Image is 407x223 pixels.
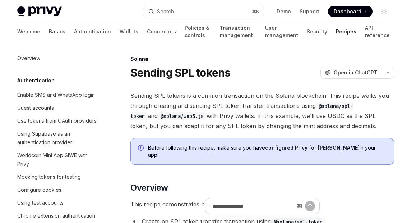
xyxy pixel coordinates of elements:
button: Send message [305,201,315,211]
a: Security [307,23,327,40]
a: Recipes [336,23,356,40]
span: ⌘ K [252,9,259,14]
a: Connectors [147,23,176,40]
div: Using test accounts [17,199,64,207]
input: Ask a question... [212,198,294,214]
a: Using test accounts [11,196,103,209]
div: Solana [130,55,394,63]
a: Configure cookies [11,183,103,196]
button: Open in ChatGPT [320,67,382,79]
a: Wallets [120,23,138,40]
div: Mocking tokens for testing [17,173,81,181]
a: Enable SMS and WhatsApp login [11,88,103,101]
a: Chrome extension authentication [11,209,103,222]
a: Dashboard [328,6,373,17]
svg: Info [138,145,145,152]
span: Before following this recipe, make sure you have in your app. [148,144,387,159]
a: Mocking tokens for testing [11,170,103,183]
span: Dashboard [334,8,361,15]
div: Using Supabase as an authentication provider [17,129,99,147]
a: Overview [11,52,103,65]
h5: Authentication [17,76,55,85]
button: Open search [143,5,264,18]
a: Use tokens from OAuth providers [11,114,103,127]
a: configured Privy for [PERSON_NAME] [265,145,360,151]
a: Transaction management [220,23,256,40]
a: Support [300,8,319,15]
div: Overview [17,54,40,63]
div: Chrome extension authentication [17,211,95,220]
a: Using Supabase as an authentication provider [11,127,103,149]
div: Search... [157,7,177,16]
a: API reference [365,23,390,40]
span: Sending SPL tokens is a common transaction on the Solana blockchain. This recipe walks you throug... [130,91,394,131]
a: Authentication [74,23,111,40]
a: Demo [277,8,291,15]
div: Enable SMS and WhatsApp login [17,91,95,99]
div: Use tokens from OAuth providers [17,117,97,125]
a: Guest accounts [11,101,103,114]
a: User management [265,23,298,40]
code: @solana/web3.js [158,112,207,120]
h1: Sending SPL tokens [130,66,231,79]
a: Policies & controls [185,23,211,40]
a: Welcome [17,23,40,40]
a: Basics [49,23,65,40]
a: Worldcoin Mini App SIWE with Privy [11,149,103,170]
span: Overview [130,182,168,194]
img: light logo [17,6,62,17]
div: Worldcoin Mini App SIWE with Privy [17,151,99,168]
span: Open in ChatGPT [334,69,378,76]
div: Guest accounts [17,104,54,112]
div: Configure cookies [17,186,61,194]
button: Toggle dark mode [378,6,390,17]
